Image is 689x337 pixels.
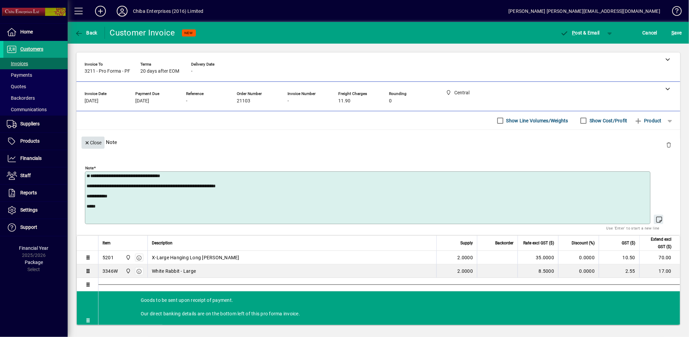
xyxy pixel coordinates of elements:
[152,268,196,274] span: White Rabbit - Large
[110,27,175,38] div: Customer Invoice
[80,139,106,145] app-page-header-button: Close
[133,6,204,17] div: Chiba Enterprises (2016) Limited
[639,251,680,264] td: 70.00
[3,219,68,236] a: Support
[3,167,68,184] a: Staff
[124,267,132,275] span: Central
[73,27,99,39] button: Back
[85,98,98,104] span: [DATE]
[599,251,639,264] td: 10.50
[522,268,554,274] div: 8.5000
[20,224,37,230] span: Support
[102,254,114,261] div: 5201
[661,137,677,153] button: Delete
[560,30,600,35] span: ost & Email
[25,260,43,265] span: Package
[85,69,130,74] span: 3211 - Pro Forma - PF
[152,239,173,247] span: Description
[185,31,193,35] span: NEW
[7,107,47,112] span: Communications
[572,30,575,35] span: P
[20,155,42,161] span: Financials
[508,6,660,17] div: [PERSON_NAME] [PERSON_NAME][EMAIL_ADDRESS][DOMAIN_NAME]
[557,27,603,39] button: Post & Email
[20,46,43,52] span: Customers
[389,98,392,104] span: 0
[186,98,187,104] span: -
[3,116,68,133] a: Suppliers
[20,29,33,34] span: Home
[7,84,26,89] span: Quotes
[7,95,35,101] span: Backorders
[670,27,684,39] button: Save
[68,27,105,39] app-page-header-button: Back
[20,207,38,213] span: Settings
[643,27,658,38] span: Cancel
[644,236,671,250] span: Extend excl GST ($)
[458,254,473,261] span: 2.0000
[3,202,68,219] a: Settings
[7,61,28,66] span: Invoices
[599,264,639,278] td: 2.55
[140,69,179,74] span: 20 days after EOM
[191,69,192,74] span: -
[19,245,49,251] span: Financial Year
[522,254,554,261] div: 35.0000
[3,150,68,167] a: Financials
[82,137,105,149] button: Close
[20,190,37,195] span: Reports
[90,5,111,17] button: Add
[588,117,627,124] label: Show Cost/Profit
[124,254,132,261] span: Central
[3,81,68,92] a: Quotes
[3,58,68,69] a: Invoices
[338,98,350,104] span: 11.90
[7,72,32,78] span: Payments
[572,239,595,247] span: Discount (%)
[237,98,250,104] span: 21103
[111,5,133,17] button: Profile
[3,185,68,201] a: Reports
[661,142,677,148] app-page-header-button: Delete
[558,251,599,264] td: 0.0000
[622,239,635,247] span: GST ($)
[84,137,102,148] span: Close
[631,115,665,127] button: Product
[76,130,680,154] div: Note
[102,239,111,247] span: Item
[458,268,473,274] span: 2.0000
[85,166,94,170] mat-label: Note
[102,268,118,274] div: 3346W
[20,173,31,178] span: Staff
[152,254,239,261] span: X-Large Hanging Long [PERSON_NAME]
[671,30,674,35] span: S
[667,1,681,23] a: Knowledge Base
[3,24,68,41] a: Home
[20,121,40,126] span: Suppliers
[3,69,68,81] a: Payments
[3,104,68,115] a: Communications
[634,115,662,126] span: Product
[135,98,149,104] span: [DATE]
[20,138,40,144] span: Products
[641,27,659,39] button: Cancel
[3,133,68,150] a: Products
[505,117,568,124] label: Show Line Volumes/Weights
[75,30,97,35] span: Back
[288,98,289,104] span: -
[495,239,513,247] span: Backorder
[671,27,682,38] span: ave
[558,264,599,278] td: 0.0000
[639,264,680,278] td: 17.00
[606,224,660,232] mat-hint: Use 'Enter' to start a new line
[523,239,554,247] span: Rate excl GST ($)
[3,92,68,104] a: Backorders
[460,239,473,247] span: Supply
